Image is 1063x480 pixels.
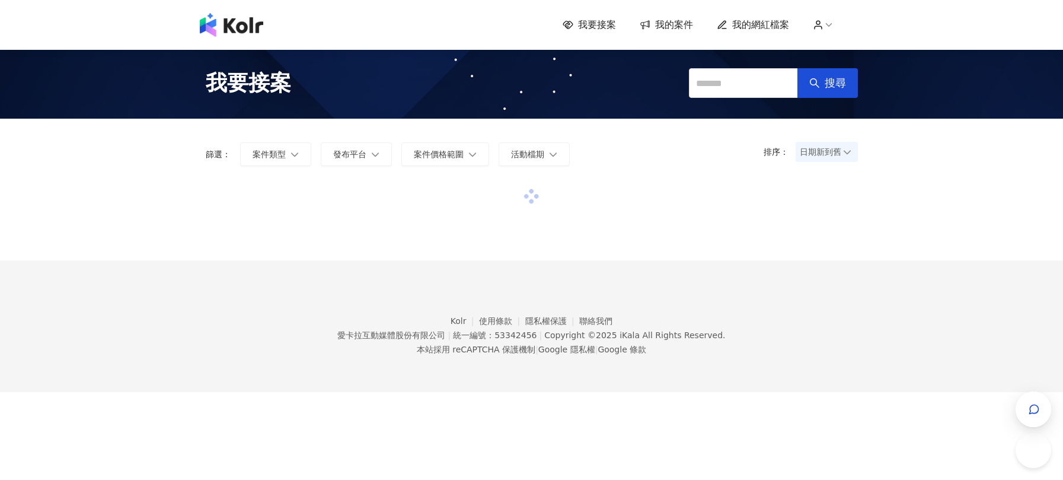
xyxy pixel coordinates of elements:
div: 統一編號：53342456 [453,330,537,340]
a: 我要接案 [563,18,616,31]
span: 本站採用 reCAPTCHA 保護機制 [417,342,646,357]
img: logo [200,13,263,37]
span: 日期新到舊 [800,143,854,161]
button: 案件類型 [240,142,311,166]
a: 隱私權保護 [525,316,580,326]
span: 我的案件 [655,18,693,31]
span: 我的網紅檔案 [732,18,789,31]
span: | [448,330,451,340]
span: | [535,345,538,354]
iframe: Help Scout Beacon - Open [1016,433,1051,468]
span: 案件類型 [253,150,286,159]
div: 愛卡拉互動媒體股份有限公司 [337,330,445,340]
a: Google 條款 [598,345,646,354]
button: 發布平台 [321,142,392,166]
span: search [809,78,820,88]
p: 排序： [764,147,796,157]
p: 篩選： [206,150,231,159]
a: 使用條款 [479,316,525,326]
span: 活動檔期 [511,150,544,159]
span: 發布平台 [333,150,366,159]
span: | [539,330,542,340]
span: 搜尋 [825,77,846,90]
span: 我要接案 [206,68,291,98]
button: 案件價格範圍 [401,142,489,166]
a: 我的案件 [640,18,693,31]
span: 案件價格範圍 [414,150,464,159]
a: iKala [620,330,640,340]
span: 我要接案 [578,18,616,31]
a: 我的網紅檔案 [717,18,789,31]
button: 活動檔期 [499,142,570,166]
a: Kolr [451,316,479,326]
div: Copyright © 2025 All Rights Reserved. [544,330,725,340]
span: | [595,345,598,354]
button: 搜尋 [797,68,858,98]
a: 聯絡我們 [579,316,612,326]
a: Google 隱私權 [538,345,595,354]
